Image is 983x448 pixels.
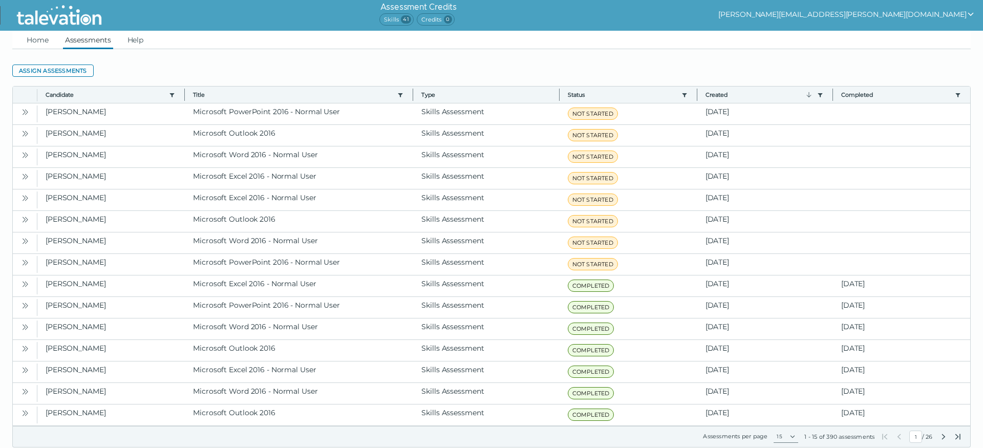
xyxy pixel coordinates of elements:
[21,302,29,310] cds-icon: Open
[413,383,559,404] clr-dg-cell: Skills Assessment
[444,15,452,24] span: 0
[21,409,29,417] cds-icon: Open
[413,211,559,232] clr-dg-cell: Skills Assessment
[19,342,31,354] button: Open
[19,234,31,247] button: Open
[833,361,970,382] clr-dg-cell: [DATE]
[19,105,31,118] button: Open
[568,237,618,249] span: NOT STARTED
[841,91,951,99] button: Completed
[19,278,31,290] button: Open
[37,211,185,232] clr-dg-cell: [PERSON_NAME]
[185,189,413,210] clr-dg-cell: Microsoft Excel 2016 - Normal User
[19,148,31,161] button: Open
[833,404,970,425] clr-dg-cell: [DATE]
[185,103,413,124] clr-dg-cell: Microsoft PowerPoint 2016 - Normal User
[401,15,411,24] span: 41
[568,172,618,184] span: NOT STARTED
[939,433,948,441] button: Next Page
[21,366,29,374] cds-icon: Open
[19,170,31,182] button: Open
[833,340,970,361] clr-dg-cell: [DATE]
[413,146,559,167] clr-dg-cell: Skills Assessment
[568,323,614,335] span: COMPLETED
[21,323,29,331] cds-icon: Open
[697,361,833,382] clr-dg-cell: [DATE]
[697,318,833,339] clr-dg-cell: [DATE]
[833,383,970,404] clr-dg-cell: [DATE]
[413,125,559,146] clr-dg-cell: Skills Assessment
[21,280,29,288] cds-icon: Open
[37,146,185,167] clr-dg-cell: [PERSON_NAME]
[21,108,29,116] cds-icon: Open
[697,168,833,189] clr-dg-cell: [DATE]
[37,297,185,318] clr-dg-cell: [PERSON_NAME]
[185,125,413,146] clr-dg-cell: Microsoft Outlook 2016
[37,340,185,361] clr-dg-cell: [PERSON_NAME]
[25,31,51,49] a: Home
[37,103,185,124] clr-dg-cell: [PERSON_NAME]
[413,168,559,189] clr-dg-cell: Skills Assessment
[185,168,413,189] clr-dg-cell: Microsoft Excel 2016 - Normal User
[697,146,833,167] clr-dg-cell: [DATE]
[185,232,413,253] clr-dg-cell: Microsoft Word 2016 - Normal User
[829,83,836,105] button: Column resize handle
[185,146,413,167] clr-dg-cell: Microsoft Word 2016 - Normal User
[37,232,185,253] clr-dg-cell: [PERSON_NAME]
[185,318,413,339] clr-dg-cell: Microsoft Word 2016 - Normal User
[185,383,413,404] clr-dg-cell: Microsoft Word 2016 - Normal User
[413,103,559,124] clr-dg-cell: Skills Assessment
[556,83,563,105] button: Column resize handle
[19,364,31,376] button: Open
[697,103,833,124] clr-dg-cell: [DATE]
[895,433,903,441] button: Previous Page
[718,8,975,20] button: show user actions
[833,318,970,339] clr-dg-cell: [DATE]
[21,130,29,138] cds-icon: Open
[568,194,618,206] span: NOT STARTED
[21,151,29,159] cds-icon: Open
[413,361,559,382] clr-dg-cell: Skills Assessment
[697,254,833,275] clr-dg-cell: [DATE]
[697,297,833,318] clr-dg-cell: [DATE]
[417,13,454,26] span: Credits
[413,404,559,425] clr-dg-cell: Skills Assessment
[833,275,970,296] clr-dg-cell: [DATE]
[21,173,29,181] cds-icon: Open
[21,237,29,245] cds-icon: Open
[379,13,414,26] span: Skills
[12,3,106,28] img: Talevation_Logo_Transparent_white.png
[193,91,393,99] button: Title
[21,259,29,267] cds-icon: Open
[37,404,185,425] clr-dg-cell: [PERSON_NAME]
[12,65,94,77] button: Assign assessments
[19,321,31,333] button: Open
[697,404,833,425] clr-dg-cell: [DATE]
[413,232,559,253] clr-dg-cell: Skills Assessment
[568,366,614,378] span: COMPLETED
[185,254,413,275] clr-dg-cell: Microsoft PowerPoint 2016 - Normal User
[19,385,31,397] button: Open
[954,433,962,441] button: Last Page
[568,280,614,292] span: COMPLETED
[185,275,413,296] clr-dg-cell: Microsoft Excel 2016 - Normal User
[697,232,833,253] clr-dg-cell: [DATE]
[568,387,614,399] span: COMPLETED
[833,297,970,318] clr-dg-cell: [DATE]
[185,340,413,361] clr-dg-cell: Microsoft Outlook 2016
[413,340,559,361] clr-dg-cell: Skills Assessment
[21,194,29,202] cds-icon: Open
[706,91,813,99] button: Created
[19,256,31,268] button: Open
[697,275,833,296] clr-dg-cell: [DATE]
[413,297,559,318] clr-dg-cell: Skills Assessment
[909,431,922,443] input: Current Page
[568,344,614,356] span: COMPLETED
[568,215,618,227] span: NOT STARTED
[925,433,933,441] span: Total Pages
[125,31,146,49] a: Help
[37,275,185,296] clr-dg-cell: [PERSON_NAME]
[413,275,559,296] clr-dg-cell: Skills Assessment
[37,383,185,404] clr-dg-cell: [PERSON_NAME]
[568,409,614,421] span: COMPLETED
